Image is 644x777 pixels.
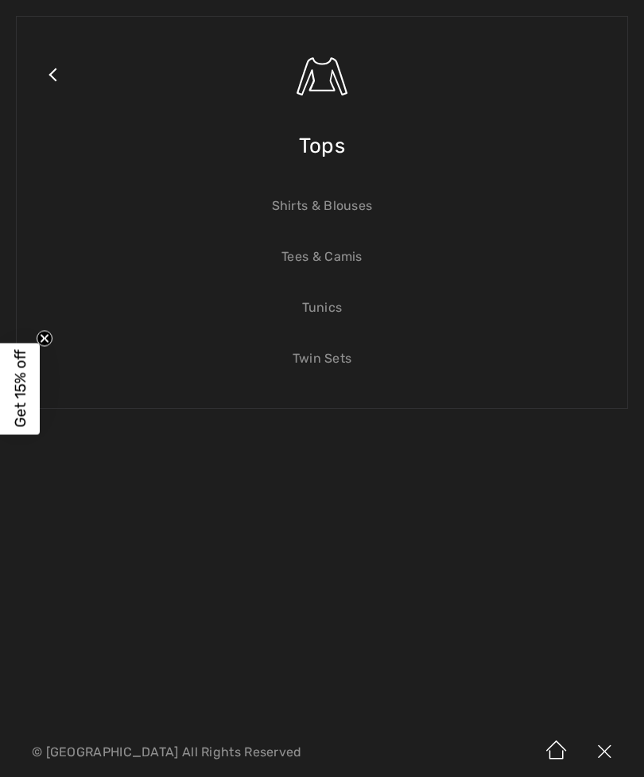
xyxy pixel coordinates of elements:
[33,188,611,223] a: Shirts & Blouses
[37,330,52,346] button: Close teaser
[11,350,29,428] span: Get 15% off
[299,118,345,174] span: Tops
[33,239,611,274] a: Tees & Camis
[33,341,611,376] a: Twin Sets
[32,747,380,758] p: © [GEOGRAPHIC_DATA] All Rights Reserved
[33,290,611,325] a: Tunics
[37,11,70,25] span: Chat
[580,728,628,777] img: X
[533,728,580,777] img: Home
